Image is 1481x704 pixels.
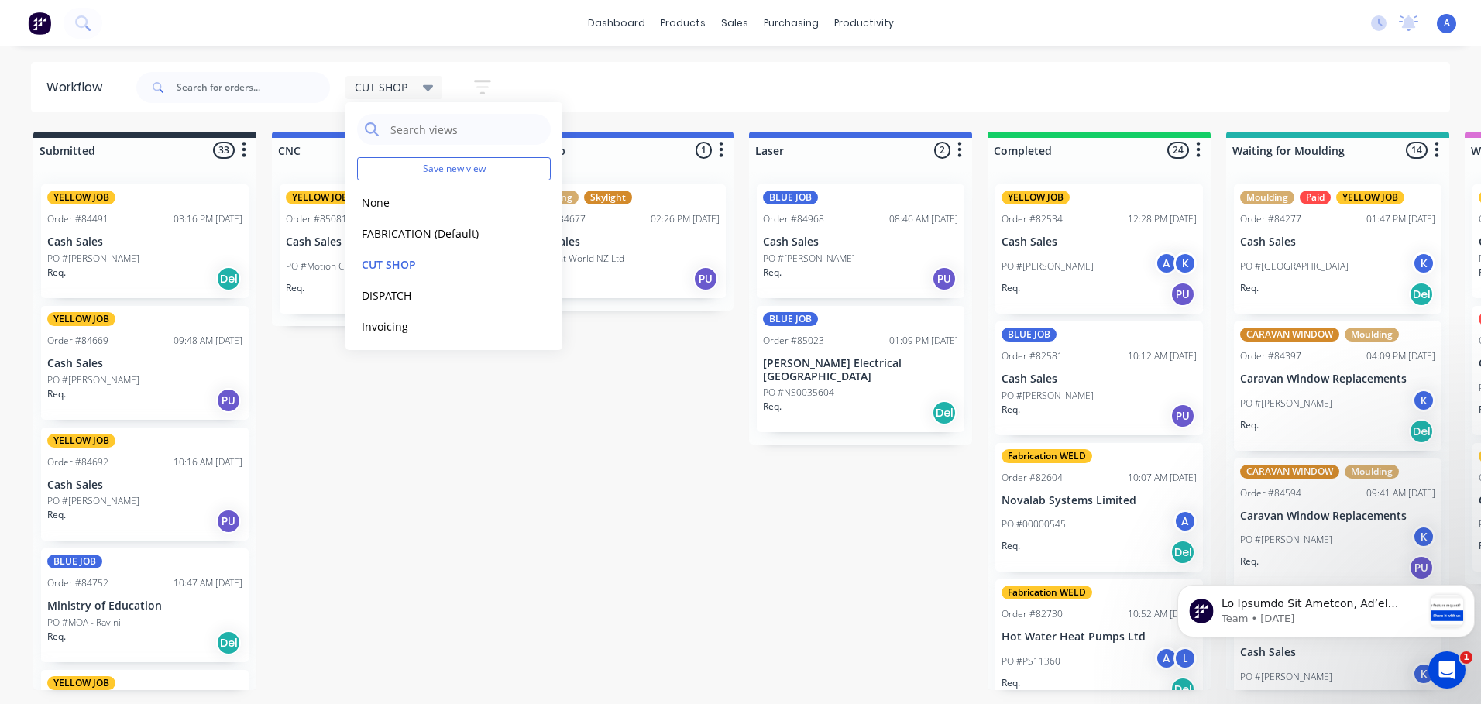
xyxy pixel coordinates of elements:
div: 12:28 PM [DATE] [1128,212,1197,226]
div: BLUE JOBOrder #8258110:12 AM [DATE]Cash SalesPO #[PERSON_NAME]Req.PU [995,321,1203,435]
div: Del [1170,540,1195,565]
p: Cash Sales [763,235,958,249]
div: Moulding [1240,191,1294,204]
p: PO #[GEOGRAPHIC_DATA] [1240,259,1349,273]
p: Ministry of Education [47,599,242,613]
button: CUT SHOP [357,256,522,273]
div: Fabrication WELDOrder #8260410:07 AM [DATE]Novalab Systems LimitedPO #00000545AReq.Del [995,443,1203,572]
div: sales [713,12,756,35]
div: Del [216,630,241,655]
p: Caravan Window Replacements [1240,373,1435,386]
div: 10:07 AM [DATE] [1128,471,1197,485]
div: YELLOW JOBOrder #8466909:48 AM [DATE]Cash SalesPO #[PERSON_NAME]Req.PU [41,306,249,420]
p: Cash Sales [47,235,242,249]
p: PO #[PERSON_NAME] [1240,533,1332,547]
button: Invoicing [357,318,522,335]
span: 1 [1460,651,1472,664]
div: CARAVAN WINDOWMouldingOrder #8439704:09 PM [DATE]Caravan Window ReplacementsPO #[PERSON_NAME]KReq... [1234,321,1441,451]
div: Del [1409,419,1434,444]
div: YELLOW JOBOrder #8449103:16 PM [DATE]Cash SalesPO #[PERSON_NAME]Req.Del [41,184,249,298]
div: Order #84752 [47,576,108,590]
div: YELLOW JOB [47,312,115,326]
div: PU [1170,282,1195,307]
div: BLUE JOB [1002,328,1057,342]
div: 03:16 PM [DATE] [174,212,242,226]
div: Del [932,400,957,425]
div: YELLOW JOB [47,676,115,690]
p: PO #PS11360 [1002,654,1060,668]
p: Req. [286,281,304,295]
p: Req. [47,630,66,644]
p: Hot Water Heat Pumps Ltd [1002,630,1197,644]
div: YELLOW JOBOrder #8508109:22 AM [DATE]Cash SalesPO #Motion CinemaKReq.Del [280,184,487,314]
div: Moulding [1345,465,1399,479]
div: 04:09 PM [DATE] [1366,349,1435,363]
div: Fabrication WELD [1002,586,1092,599]
div: products [653,12,713,35]
p: Req. [1002,676,1020,690]
div: PU [1170,404,1195,428]
p: Req. [763,266,782,280]
div: CARAVAN WINDOW [1240,465,1339,479]
div: Order #85023 [763,334,824,348]
div: Order #84277 [1240,212,1301,226]
div: 09:48 AM [DATE] [174,334,242,348]
div: Skylight [584,191,632,204]
div: 10:12 AM [DATE] [1128,349,1197,363]
p: PO #[PERSON_NAME] [1240,397,1332,410]
button: None [357,194,522,211]
div: BLUE JOBOrder #8502301:09 PM [DATE][PERSON_NAME] Electrical [GEOGRAPHIC_DATA]PO #NS0035604Req.Del [757,306,964,433]
p: PO #[PERSON_NAME] [47,494,139,508]
p: Cash Sales [1240,235,1435,249]
p: Cash Sales [524,235,720,249]
div: A [1173,510,1197,533]
p: Req. [1002,403,1020,417]
input: Search views [389,114,543,145]
div: K [1412,252,1435,275]
button: Save new view [357,157,551,180]
div: YELLOW JOB [286,191,354,204]
div: YELLOW JOB [1336,191,1404,204]
p: Novalab Systems Limited [1002,494,1197,507]
div: Order #84594 [1240,486,1301,500]
div: K [1173,252,1197,275]
div: 09:41 AM [DATE] [1366,486,1435,500]
p: PO #NS0035604 [763,386,834,400]
a: dashboard [580,12,653,35]
div: Del [1409,282,1434,307]
p: Cash Sales [47,479,242,492]
div: BLUE JOBOrder #8475210:47 AM [DATE]Ministry of EducationPO #MOA - RaviniReq.Del [41,548,249,662]
button: FABRICATION (Default) [357,225,522,242]
div: Fabrication WELD [1002,449,1092,463]
div: Paid [1300,191,1331,204]
div: Order #84692 [47,455,108,469]
p: PO #[PERSON_NAME] [1002,389,1094,403]
div: Order #84397 [1240,349,1301,363]
span: A [1444,16,1450,30]
div: YELLOW JOB [47,434,115,448]
p: Cash Sales [47,357,242,370]
iframe: Intercom live chat [1428,651,1466,689]
div: 02:26 PM [DATE] [651,212,720,226]
div: 10:16 AM [DATE] [174,455,242,469]
div: BLUE JOB [763,312,818,326]
p: Cash Sales [1002,235,1197,249]
div: A [1155,252,1178,275]
div: Moulding [1345,328,1399,342]
div: K [1412,389,1435,412]
span: CUT SHOP [355,79,407,95]
div: Order #84491 [47,212,108,226]
input: Search for orders... [177,72,330,103]
p: [PERSON_NAME] Electrical [GEOGRAPHIC_DATA] [763,357,958,383]
p: PO #[PERSON_NAME] [1240,670,1332,684]
div: YELLOW JOB [47,191,115,204]
div: BLUE JOB [763,191,818,204]
div: PU [932,266,957,291]
div: Workflow [46,78,110,97]
div: Order #82534 [1002,212,1063,226]
p: PO #[PERSON_NAME] [763,252,855,266]
div: MouldingSkylightOrder #8467702:26 PM [DATE]Cash SalesPO #Paint World NZ LtdReq.PU [518,184,726,298]
p: Req. [1240,418,1259,432]
p: Req. [1002,281,1020,295]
